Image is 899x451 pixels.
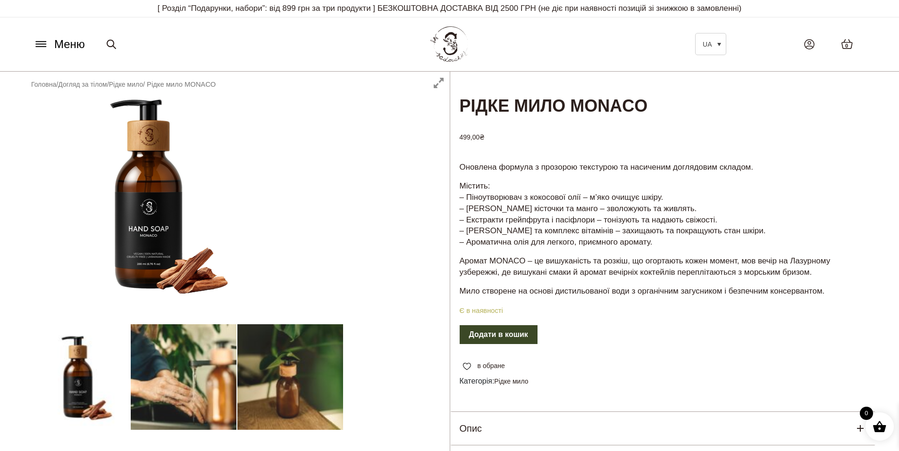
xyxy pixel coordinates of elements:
[479,133,485,141] span: ₴
[54,36,85,53] span: Меню
[695,33,726,55] a: UA
[460,255,866,278] p: Аромат MONACO – це вишуканість та розкіш, що огортають кожен момент, мов вечір на Лазурному узбер...
[463,363,471,370] img: unfavourite.svg
[460,133,485,141] bdi: 499,00
[478,361,505,371] span: в обране
[703,41,712,48] span: UA
[494,377,528,385] a: Рідке мило
[450,305,876,317] p: Є в наявності
[31,79,216,90] nav: Breadcrumb
[430,26,468,62] img: BY SADOVSKIY
[460,162,866,173] p: Оновлена формула з прозорою текстурою та насиченим доглядовим складом.
[460,286,866,297] p: Мило створене на основі дистильованої води з органічним загусником і безпечним консервантом.
[450,72,876,118] h1: Рідке мило MONACO
[460,421,482,435] h5: Опис
[31,81,56,88] a: Головна
[31,35,88,53] button: Меню
[460,325,538,344] button: Додати в кошик
[460,180,866,248] p: Містить: – Піноутворювач з кокосової олії – м’яко очищує шкіру. – [PERSON_NAME] кісточки та манго...
[460,361,508,371] a: в обране
[845,42,848,50] span: 0
[460,376,866,387] span: Категорія:
[832,29,863,59] a: 0
[860,407,873,420] span: 0
[109,81,143,88] a: Рідке мило
[58,81,107,88] a: Догляд за тілом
